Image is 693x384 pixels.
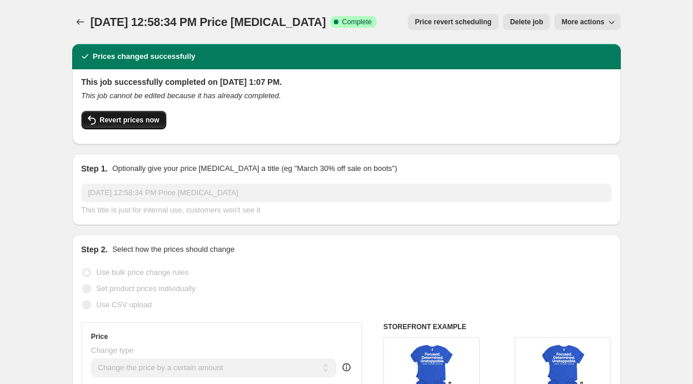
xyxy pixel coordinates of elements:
h2: Prices changed successfully [93,51,196,62]
button: More actions [554,14,620,30]
button: Revert prices now [81,111,166,129]
h2: Step 2. [81,244,108,255]
span: Change type [91,346,134,355]
span: Use bulk price change rules [96,268,189,277]
span: Delete job [510,17,543,27]
div: help [341,361,352,373]
button: Price revert scheduling [408,14,498,30]
p: Optionally give your price [MEDICAL_DATA] a title (eg "March 30% off sale on boots") [112,163,397,174]
span: Complete [342,17,371,27]
button: Delete job [503,14,550,30]
input: 30% off holiday sale [81,184,612,202]
span: Revert prices now [100,115,159,125]
span: Set product prices individually [96,284,196,293]
p: Select how the prices should change [112,244,234,255]
h3: Price [91,332,108,341]
h2: This job successfully completed on [DATE] 1:07 PM. [81,76,612,88]
span: Use CSV upload [96,300,152,309]
span: This title is just for internal use, customers won't see it [81,206,260,214]
h6: STOREFRONT EXAMPLE [383,322,612,331]
span: Price revert scheduling [415,17,491,27]
button: Price change jobs [72,14,88,30]
h2: Step 1. [81,163,108,174]
span: [DATE] 12:58:34 PM Price [MEDICAL_DATA] [91,16,326,28]
i: This job cannot be edited because it has already completed. [81,91,281,100]
span: More actions [561,17,604,27]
